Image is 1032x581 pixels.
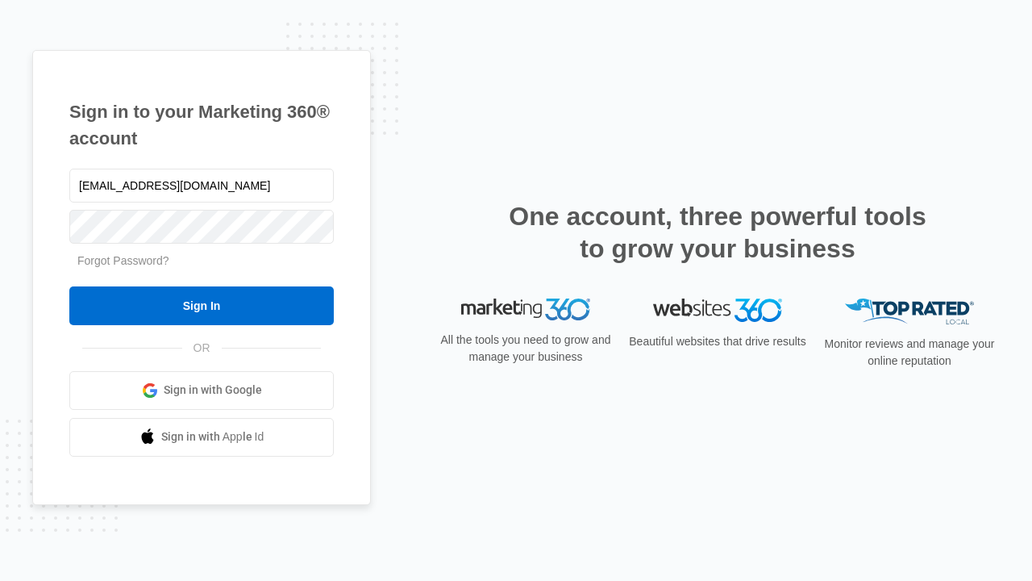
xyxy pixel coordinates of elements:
[182,340,222,357] span: OR
[845,299,974,325] img: Top Rated Local
[77,254,169,267] a: Forgot Password?
[461,299,590,321] img: Marketing 360
[69,286,334,325] input: Sign In
[627,333,808,350] p: Beautiful websites that drive results
[435,332,616,366] p: All the tools you need to grow and manage your business
[69,371,334,410] a: Sign in with Google
[161,428,264,445] span: Sign in with Apple Id
[504,200,931,265] h2: One account, three powerful tools to grow your business
[69,98,334,152] h1: Sign in to your Marketing 360® account
[653,299,782,322] img: Websites 360
[164,382,262,399] span: Sign in with Google
[69,169,334,203] input: Email
[819,336,1000,370] p: Monitor reviews and manage your online reputation
[69,418,334,457] a: Sign in with Apple Id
